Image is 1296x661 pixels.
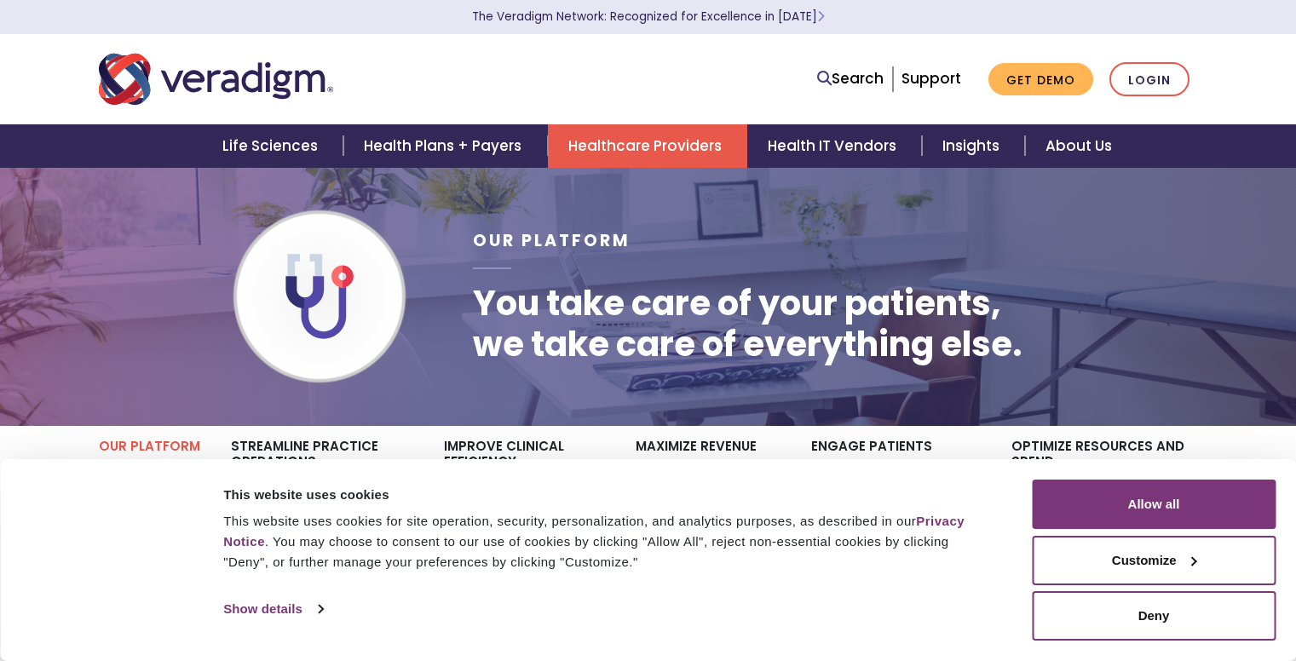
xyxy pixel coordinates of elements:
a: Health Plans + Payers [343,124,547,168]
span: Our Platform [473,229,631,252]
a: Healthcare Providers [548,124,747,168]
a: About Us [1025,124,1132,168]
a: Show details [223,596,322,622]
div: This website uses cookies for site operation, security, personalization, and analytics purposes, ... [223,511,994,572]
button: Allow all [1032,480,1276,529]
a: The Veradigm Network: Recognized for Excellence in [DATE]Learn More [472,9,825,25]
a: Search [817,67,884,90]
img: Veradigm logo [99,51,333,107]
button: Deny [1032,591,1276,641]
a: Insights [922,124,1025,168]
a: Login [1109,62,1189,97]
a: Support [901,68,961,89]
button: Customize [1032,536,1276,585]
h1: You take care of your patients, we take care of everything else. [473,283,1022,365]
a: Health IT Vendors [747,124,922,168]
span: Learn More [817,9,825,25]
a: Get Demo [988,63,1093,96]
div: This website uses cookies [223,485,994,505]
a: Life Sciences [202,124,343,168]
